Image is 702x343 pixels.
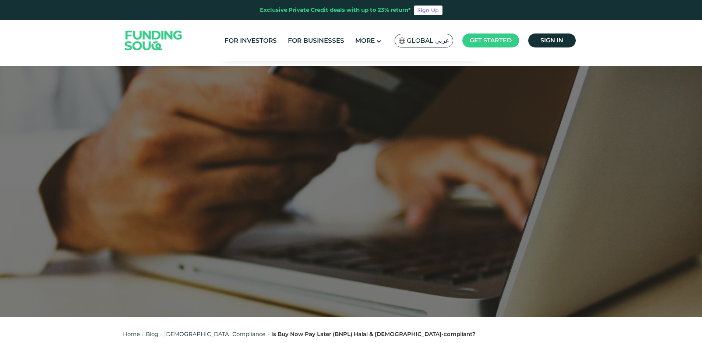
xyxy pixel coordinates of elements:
a: Sign in [528,33,576,47]
a: Home [123,330,140,337]
span: Global عربي [407,36,449,45]
a: [DEMOGRAPHIC_DATA] Compliance [164,330,265,337]
div: Exclusive Private Credit deals with up to 23% return* [260,6,411,14]
a: For Businesses [286,35,346,47]
a: Blog [146,330,158,337]
span: More [355,37,375,44]
img: Logo [117,22,190,59]
span: Sign in [540,37,563,44]
a: Sign Up [414,6,442,15]
span: Get started [470,37,512,44]
img: SA Flag [399,38,405,44]
div: Is Buy Now Pay Later (BNPL) Halal & [DEMOGRAPHIC_DATA]-compliant? [271,330,476,339]
a: For Investors [223,35,279,47]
